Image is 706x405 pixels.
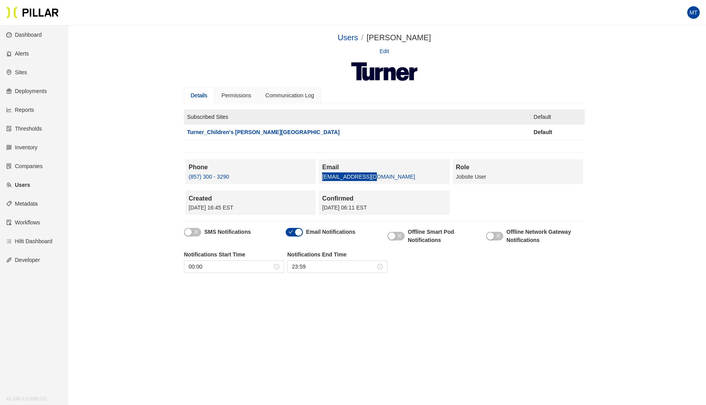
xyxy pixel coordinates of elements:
[6,32,42,38] a: dashboardDashboard
[361,33,364,42] span: /
[191,91,207,100] div: Details
[6,219,40,226] a: auditWorkflows
[690,6,697,19] span: MT
[287,251,387,259] label: Notifications End Time
[189,203,313,212] div: [DATE] 16:45 EST
[496,233,501,238] span: close
[408,228,486,244] label: Offline Smart Pod Notifications
[367,33,431,42] span: [PERSON_NAME]
[338,33,358,42] a: Users
[322,174,415,180] a: [EMAIL_ADDRESS][DOMAIN_NAME]
[184,251,284,259] label: Notifications Start Time
[6,88,47,94] a: giftDeployments
[189,162,313,172] div: Phone
[6,163,43,169] a: solutionCompanies
[6,257,40,263] a: apiDeveloper
[534,129,552,135] span: Default
[6,144,38,151] a: qrcodeInventory
[6,182,30,188] a: teamUsers
[380,47,389,56] a: Edit
[204,228,251,236] label: SMS Notifications
[351,62,418,81] img: Turner Construction
[322,194,446,203] div: Confirmed
[189,174,229,180] a: (857) 300 - 3290
[322,162,446,172] div: Email
[6,107,34,113] a: line-chartReports
[222,91,251,100] div: Permissions
[189,194,313,203] div: Created
[531,109,585,125] th: Default
[6,6,59,19] img: Pillar Technologies
[506,228,585,244] label: Offline Network Gateway Notifications
[322,203,446,212] div: [DATE] 06:11 EST
[288,229,293,234] span: check
[6,125,42,132] a: exceptionThresholds
[292,262,376,271] input: 23:59
[6,238,52,244] a: barsHilti Dashboard
[456,172,580,181] div: Jobsite User
[194,229,198,234] span: close
[187,129,340,135] a: Turner_Children's [PERSON_NAME][GEOGRAPHIC_DATA]
[6,201,38,207] a: tagMetadata
[189,262,272,271] input: 00:00
[397,233,402,238] span: close
[306,228,355,236] label: Email Notifications
[456,162,580,172] div: Role
[184,109,531,125] th: Subscribed Sites
[6,50,29,57] a: alertAlerts
[265,91,314,100] div: Communication Log
[6,69,27,75] a: environmentSites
